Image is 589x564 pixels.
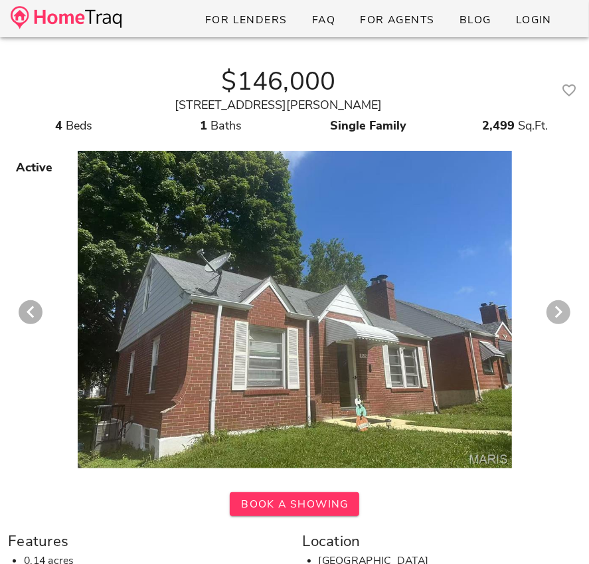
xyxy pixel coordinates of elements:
[330,118,406,134] strong: Single Family
[66,118,92,134] span: Beds
[205,13,288,27] span: For Lenders
[8,529,287,553] div: Features
[547,300,570,324] button: Next visual
[505,8,562,32] a: Login
[194,8,298,32] a: For Lenders
[11,6,122,29] img: desktop-logo.34a1112.png
[349,8,445,32] a: For Agents
[301,8,347,32] a: FAQ
[19,300,42,324] button: Previous visual
[200,118,207,134] strong: 1
[359,13,434,27] span: For Agents
[221,64,335,99] strong: $146,000
[8,96,549,114] div: [STREET_ADDRESS][PERSON_NAME]
[303,529,582,553] div: Location
[230,492,359,516] button: Book A Showing
[515,13,552,27] span: Login
[519,118,548,134] span: Sq.Ft.
[210,118,242,134] span: Baths
[483,118,515,134] strong: 2,499
[448,8,502,32] a: Blog
[16,159,52,175] strong: Active
[459,13,491,27] span: Blog
[240,497,349,512] span: Book A Showing
[311,13,336,27] span: FAQ
[55,118,62,134] strong: 4
[523,500,589,564] iframe: Chat Widget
